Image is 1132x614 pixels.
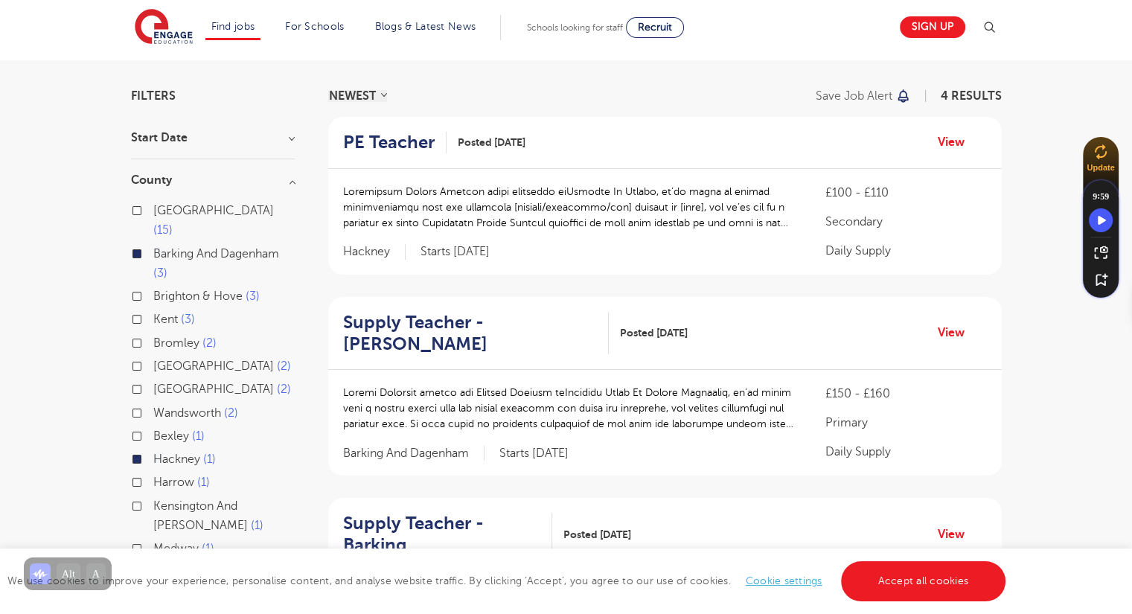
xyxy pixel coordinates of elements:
input: Barking And Dagenham 3 [153,247,163,257]
a: View [938,525,976,544]
span: Posted [DATE] [620,325,688,341]
h2: Supply Teacher - [PERSON_NAME] [343,312,598,355]
a: Cookie settings [746,575,822,586]
span: Kent [153,313,178,326]
span: We use cookies to improve your experience, personalise content, and analyse website traffic. By c... [7,575,1009,586]
p: Loremipsum Dolors Ametcon adipi elitseddo eiUsmodte In Utlabo, et’do magna al enimad minimveniamq... [343,184,796,231]
span: [GEOGRAPHIC_DATA] [153,359,274,373]
span: Filters [131,90,176,102]
input: Bromley 2 [153,336,163,346]
a: View [938,323,976,342]
span: 2 [202,336,217,350]
h3: County [131,174,295,186]
span: Kensington And [PERSON_NAME] [153,499,248,532]
a: For Schools [285,21,344,32]
a: Sign up [900,16,965,38]
input: [GEOGRAPHIC_DATA] 15 [153,204,163,214]
button: Save job alert [816,90,912,102]
span: Barking And Dagenham [153,247,279,260]
input: Medway 1 [153,542,163,551]
span: Barking And Dagenham [343,446,485,461]
p: Save job alert [816,90,892,102]
p: Loremi Dolorsit ametco adi Elitsed Doeiusm te​Incididu Utlab Et Dolore Magnaaliq, en’ad minim ven... [343,385,796,432]
span: Schools looking for staff [527,22,623,33]
input: Bexley 1 [153,429,163,439]
h2: Supply Teacher - Barking [343,513,540,556]
span: 1 [203,452,216,466]
span: Medway [153,542,199,555]
input: Kensington And [PERSON_NAME] 1 [153,499,163,509]
span: 4 RESULTS [941,89,1002,103]
p: Secondary [825,213,986,231]
a: Blogs & Latest News [375,21,476,32]
a: Find jobs [211,21,255,32]
a: Supply Teacher - [PERSON_NAME] [343,312,610,355]
a: Recruit [626,17,684,38]
span: 15 [153,223,173,237]
a: Accept all cookies [841,561,1006,601]
span: Hackney [153,452,200,466]
span: 3 [153,266,167,280]
span: Posted [DATE] [563,527,631,543]
img: Engage Education [135,9,193,46]
span: Wandsworth [153,406,221,420]
span: Bexley [153,429,189,443]
h3: Start Date [131,132,295,144]
input: [GEOGRAPHIC_DATA] 2 [153,359,163,369]
input: Kent 3 [153,313,163,322]
span: Brighton & Hove [153,290,243,303]
span: 3 [246,290,260,303]
input: Hackney 1 [153,452,163,462]
p: Daily Supply [825,443,986,461]
p: Daily Supply [825,242,986,260]
span: 2 [224,406,238,420]
a: View [938,132,976,152]
span: 2 [277,359,291,373]
p: Starts [DATE] [499,446,569,461]
span: 1 [251,519,263,532]
p: £150 - £160 [825,385,986,403]
h2: PE Teacher [343,132,435,153]
span: 3 [181,313,195,326]
a: Supply Teacher - Barking [343,513,552,556]
span: Hackney [343,244,406,260]
span: [GEOGRAPHIC_DATA] [153,204,274,217]
p: Primary [825,414,986,432]
span: 1 [202,542,214,555]
span: 2 [277,383,291,396]
a: PE Teacher [343,132,447,153]
span: Posted [DATE] [458,135,525,150]
input: [GEOGRAPHIC_DATA] 2 [153,383,163,392]
input: Brighton & Hove 3 [153,290,163,299]
input: Wandsworth 2 [153,406,163,416]
span: Recruit [638,22,672,33]
input: Harrow 1 [153,476,163,485]
span: 1 [197,476,210,489]
span: 1 [192,429,205,443]
p: £100 - £110 [825,184,986,202]
span: Harrow [153,476,194,489]
span: Bromley [153,336,199,350]
p: Starts [DATE] [420,244,490,260]
span: [GEOGRAPHIC_DATA] [153,383,274,396]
